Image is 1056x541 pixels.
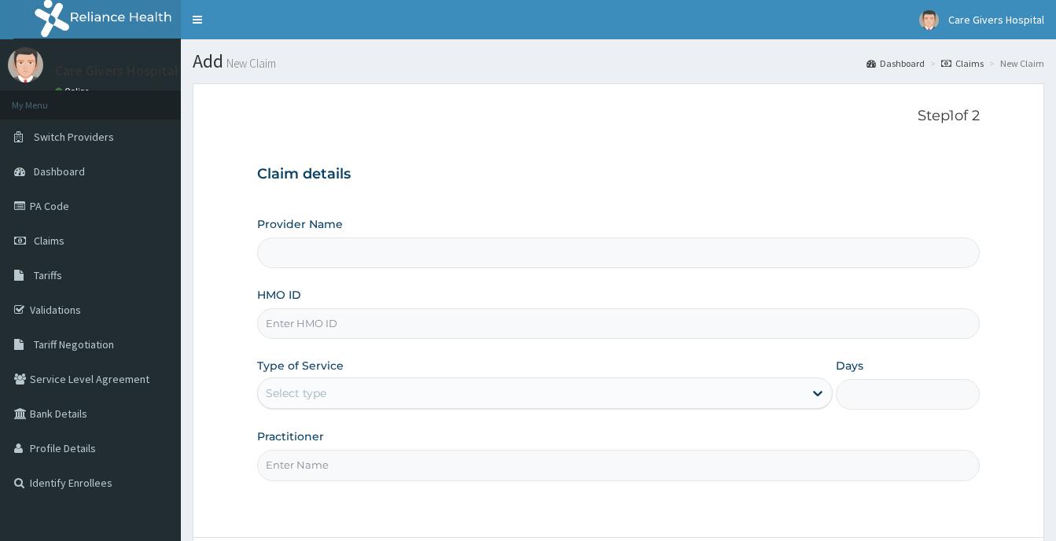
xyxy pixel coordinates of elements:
label: HMO ID [257,287,301,303]
img: User Image [8,47,43,83]
p: Step 1 of 2 [257,108,980,125]
p: Care Givers Hospital [55,64,178,78]
a: Dashboard [867,57,925,70]
label: Practitioner [257,429,324,444]
span: Tariff Negotiation [34,337,114,351]
div: Select type [266,385,326,401]
label: Provider Name [257,216,343,232]
h1: Add [193,51,1044,72]
span: Switch Providers [34,130,114,144]
input: Enter Name [257,450,980,480]
span: Care Givers Hospital [948,13,1044,27]
span: Tariffs [34,268,62,282]
input: Enter HMO ID [257,308,980,339]
small: New Claim [223,57,276,69]
a: Claims [941,57,984,70]
img: User Image [919,10,939,30]
span: Claims [34,234,64,248]
a: Online [55,86,93,97]
label: Days [836,358,863,374]
label: Type of Service [257,358,344,374]
h3: Claim details [257,166,980,183]
li: New Claim [985,57,1044,70]
span: Dashboard [34,164,85,178]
